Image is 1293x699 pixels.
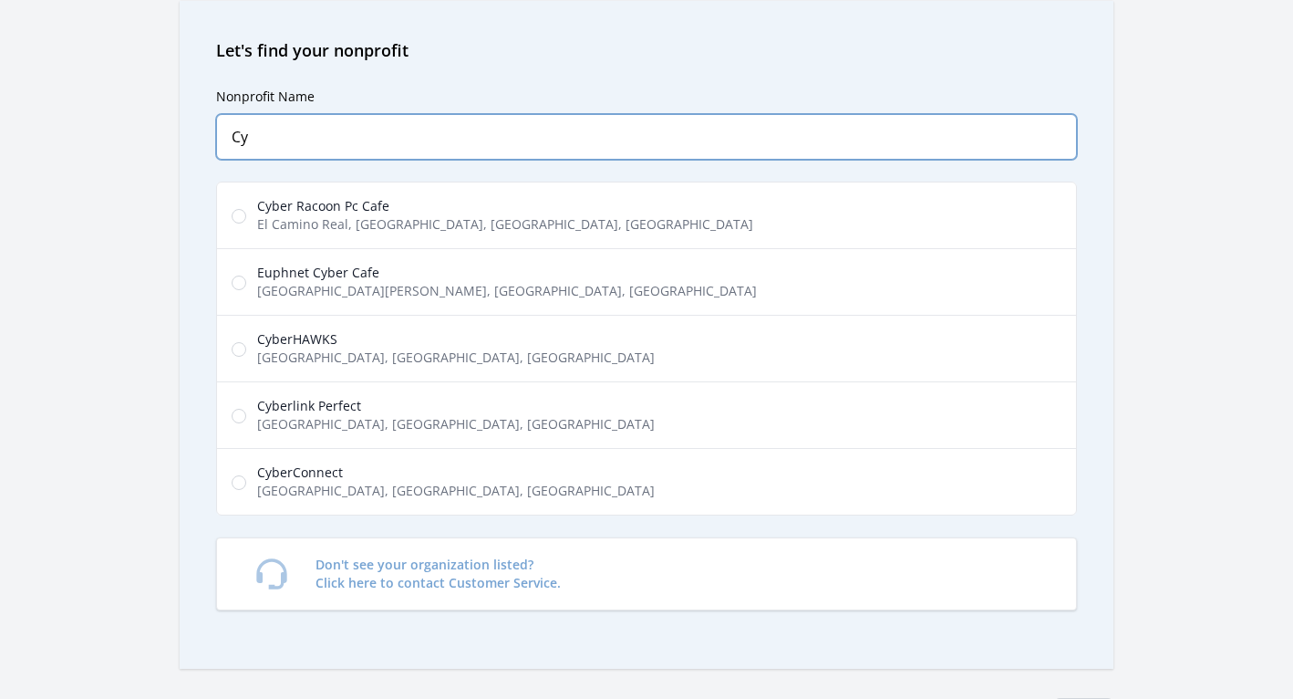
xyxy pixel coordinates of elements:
span: [GEOGRAPHIC_DATA], [GEOGRAPHIC_DATA], [GEOGRAPHIC_DATA] [257,349,655,367]
span: CyberConnect [257,464,655,482]
span: El Camino Real, [GEOGRAPHIC_DATA], [GEOGRAPHIC_DATA], [GEOGRAPHIC_DATA] [257,215,753,234]
input: Cyberlink Perfect [GEOGRAPHIC_DATA], [GEOGRAPHIC_DATA], [GEOGRAPHIC_DATA] [232,409,246,423]
span: Cyberlink Perfect [257,397,655,415]
input: CyberConnect [GEOGRAPHIC_DATA], [GEOGRAPHIC_DATA], [GEOGRAPHIC_DATA] [232,475,246,490]
span: [GEOGRAPHIC_DATA], [GEOGRAPHIC_DATA], [GEOGRAPHIC_DATA] [257,415,655,433]
span: Cyber Racoon Pc Cafe [257,197,753,215]
input: Cyber Racoon Pc Cafe El Camino Real, [GEOGRAPHIC_DATA], [GEOGRAPHIC_DATA], [GEOGRAPHIC_DATA] [232,209,246,224]
input: Euphnet Cyber Cafe [GEOGRAPHIC_DATA][PERSON_NAME], [GEOGRAPHIC_DATA], [GEOGRAPHIC_DATA] [232,276,246,290]
span: CyberHAWKS [257,330,655,349]
a: Don't see your organization listed?Click here to contact Customer Service. [216,537,1077,610]
input: CyberHAWKS [GEOGRAPHIC_DATA], [GEOGRAPHIC_DATA], [GEOGRAPHIC_DATA] [232,342,246,357]
span: [GEOGRAPHIC_DATA][PERSON_NAME], [GEOGRAPHIC_DATA], [GEOGRAPHIC_DATA] [257,282,757,300]
span: Euphnet Cyber Cafe [257,264,757,282]
h2: Let's find your nonprofit [216,37,1077,63]
label: Nonprofit Name [216,88,315,105]
p: Don't see your organization listed? Click here to contact Customer Service. [315,556,561,592]
span: [GEOGRAPHIC_DATA], [GEOGRAPHIC_DATA], [GEOGRAPHIC_DATA] [257,482,655,500]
